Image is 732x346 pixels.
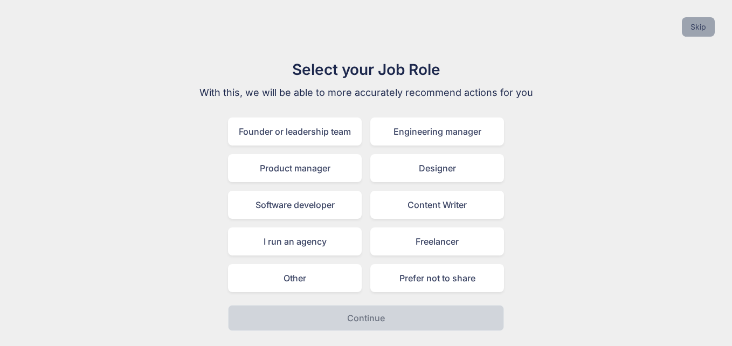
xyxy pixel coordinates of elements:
button: Continue [228,305,504,331]
div: Freelancer [370,227,504,255]
div: Other [228,264,362,292]
p: Continue [347,312,385,324]
div: Prefer not to share [370,264,504,292]
div: Founder or leadership team [228,117,362,146]
div: Designer [370,154,504,182]
div: Content Writer [370,191,504,219]
div: I run an agency [228,227,362,255]
div: Software developer [228,191,362,219]
div: Product manager [228,154,362,182]
p: With this, we will be able to more accurately recommend actions for you [185,85,547,100]
button: Skip [682,17,715,37]
h1: Select your Job Role [185,58,547,81]
div: Engineering manager [370,117,504,146]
